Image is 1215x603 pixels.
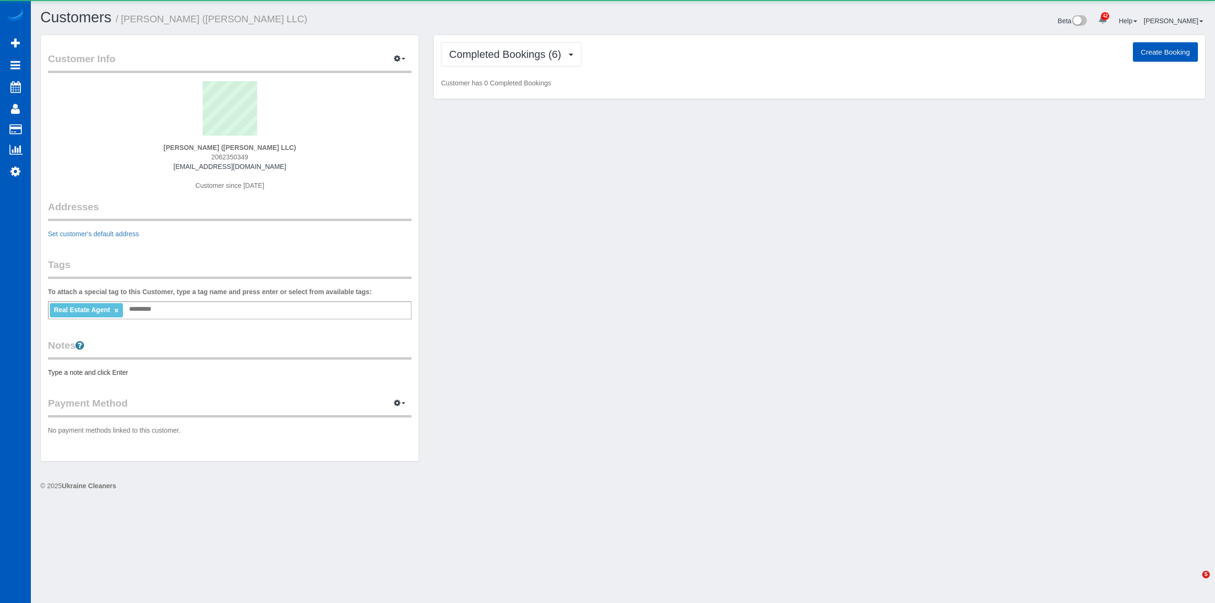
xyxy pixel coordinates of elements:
a: 42 [1093,9,1112,30]
a: [EMAIL_ADDRESS][DOMAIN_NAME] [174,163,286,170]
a: × [114,306,119,315]
div: © 2025 [40,481,1206,491]
iframe: Intercom live chat [1183,571,1206,594]
legend: Notes [48,338,411,360]
label: To attach a special tag to this Customer, type a tag name and press enter or select from availabl... [48,287,372,297]
button: Create Booking [1133,42,1198,62]
a: Help [1119,17,1137,25]
span: 5 [1202,571,1210,578]
a: Beta [1058,17,1087,25]
a: Customers [40,9,112,26]
button: Completed Bookings (6) [441,42,581,66]
strong: Ukraine Cleaners [62,482,116,490]
legend: Customer Info [48,52,411,73]
p: Customer has 0 Completed Bookings [441,78,1198,88]
span: 42 [1101,12,1109,20]
span: 2062350349 [211,153,248,161]
legend: Payment Method [48,396,411,417]
strong: [PERSON_NAME] ([PERSON_NAME] LLC) [164,144,296,151]
legend: Tags [48,258,411,279]
a: [PERSON_NAME] [1144,17,1203,25]
a: Set customer's default address [48,230,139,238]
span: Real Estate Agent [54,306,110,314]
p: No payment methods linked to this customer. [48,426,411,435]
pre: Type a note and click Enter [48,368,411,377]
span: Customer since [DATE] [196,182,264,189]
small: / [PERSON_NAME] ([PERSON_NAME] LLC) [116,14,308,24]
img: Automaid Logo [6,9,25,23]
span: Completed Bookings (6) [449,48,566,60]
img: New interface [1071,15,1087,28]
